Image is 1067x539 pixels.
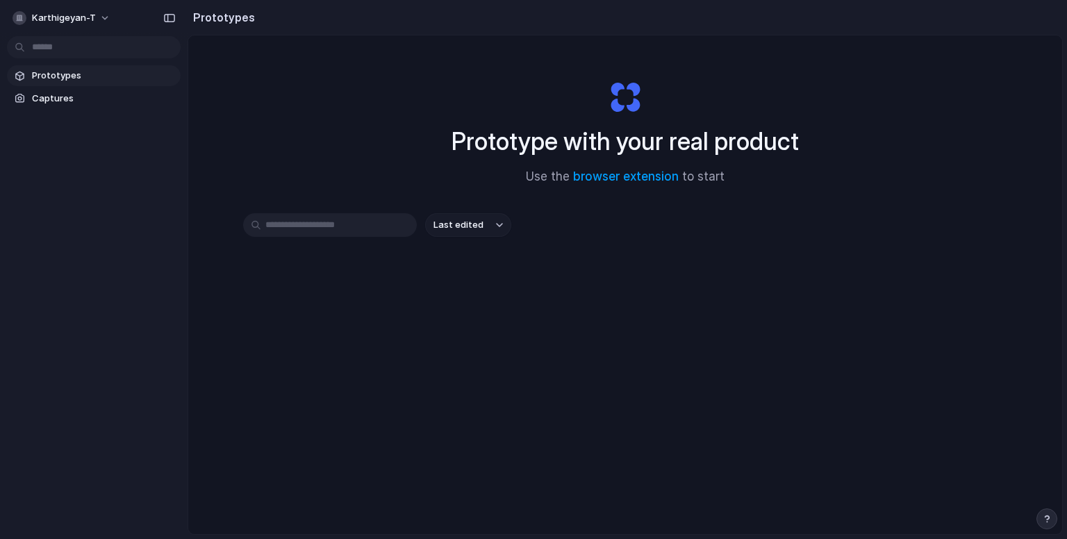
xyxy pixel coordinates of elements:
a: browser extension [573,169,679,183]
h1: Prototype with your real product [452,123,799,160]
button: karthigeyan-t [7,7,117,29]
h2: Prototypes [188,9,255,26]
span: Use the to start [526,168,725,186]
span: Last edited [433,218,483,232]
a: Captures [7,88,181,109]
a: Prototypes [7,65,181,86]
span: Prototypes [32,69,175,83]
span: Captures [32,92,175,106]
span: karthigeyan-t [32,11,96,25]
button: Last edited [425,213,511,237]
